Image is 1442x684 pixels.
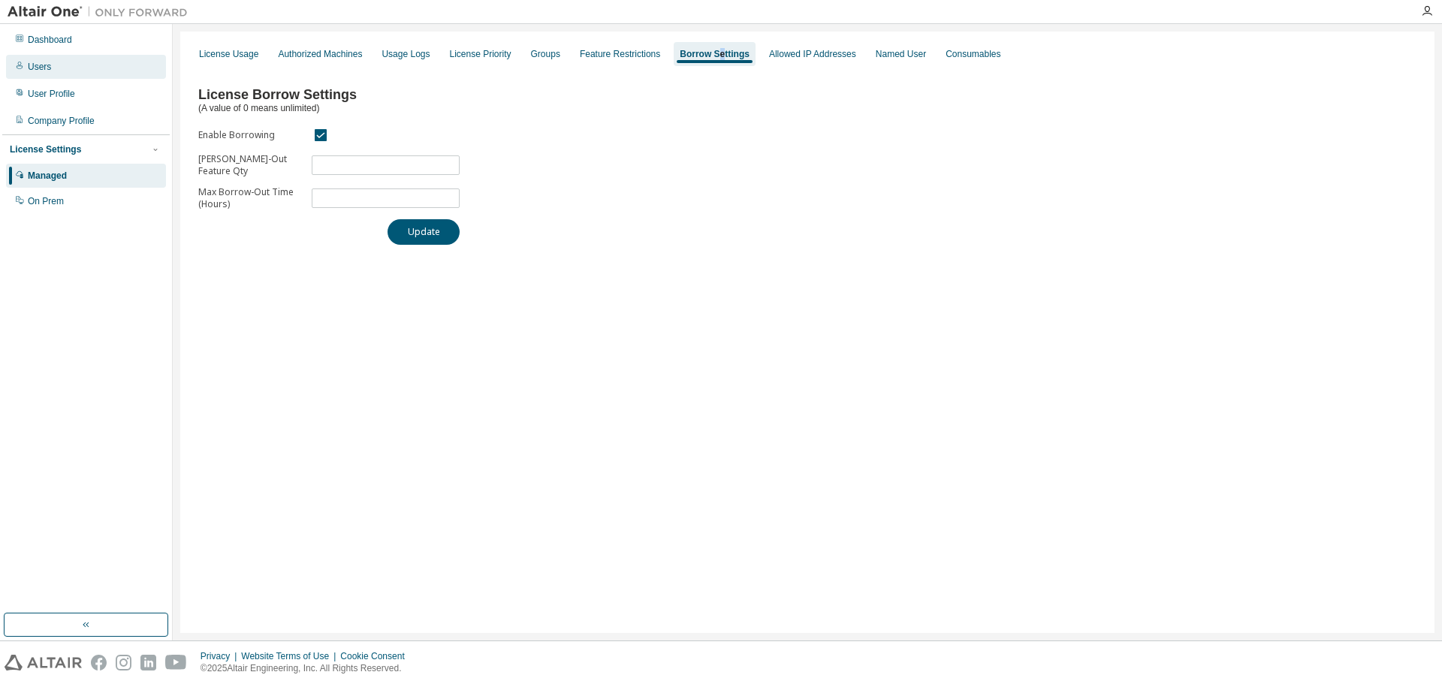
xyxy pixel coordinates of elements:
div: License Priority [450,48,511,60]
div: Privacy [201,650,241,662]
div: Company Profile [28,115,95,127]
div: Users [28,61,51,73]
div: Named User [876,48,926,60]
label: Max Borrow-Out Time (Hours) [198,186,303,210]
img: instagram.svg [116,655,131,670]
div: Authorized Machines [278,48,362,60]
img: facebook.svg [91,655,107,670]
div: Borrow Settings [680,48,750,60]
div: Allowed IP Addresses [769,48,856,60]
img: altair_logo.svg [5,655,82,670]
label: Enable Borrowing [198,129,303,141]
div: Managed [28,170,67,182]
div: License Settings [10,143,81,155]
div: Website Terms of Use [241,650,340,662]
div: Usage Logs [382,48,430,60]
div: On Prem [28,195,64,207]
img: Altair One [8,5,195,20]
span: (A value of 0 means unlimited) [198,103,319,113]
div: User Profile [28,88,75,100]
div: Groups [531,48,560,60]
div: Cookie Consent [340,650,413,662]
div: Dashboard [28,34,72,46]
img: linkedin.svg [140,655,156,670]
img: youtube.svg [165,655,187,670]
span: License Borrow Settings [198,87,357,102]
div: Consumables [946,48,1000,60]
div: Feature Restrictions [580,48,660,60]
label: [PERSON_NAME]-Out Feature Qty [198,153,303,177]
button: Update [388,219,460,245]
div: License Usage [199,48,258,60]
p: © 2025 Altair Engineering, Inc. All Rights Reserved. [201,662,414,675]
